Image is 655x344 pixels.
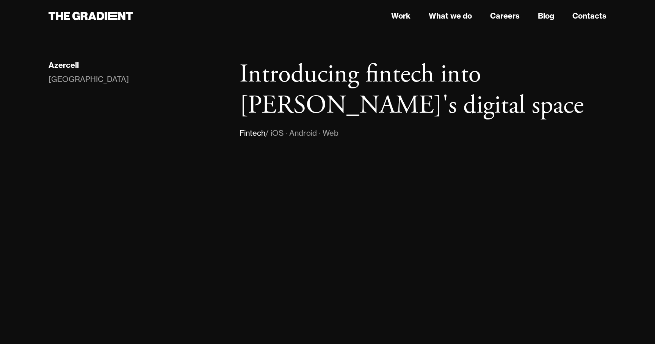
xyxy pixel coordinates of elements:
[240,59,606,121] h1: Introducing fintech into [PERSON_NAME]'s digital space
[49,60,79,70] div: Azercell
[265,127,338,139] div: / iOS · Android · Web
[391,10,411,22] a: Work
[429,10,472,22] a: What we do
[572,10,606,22] a: Contacts
[49,73,129,85] div: [GEOGRAPHIC_DATA]
[240,127,265,139] div: Fintech
[538,10,554,22] a: Blog
[490,10,520,22] a: Careers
